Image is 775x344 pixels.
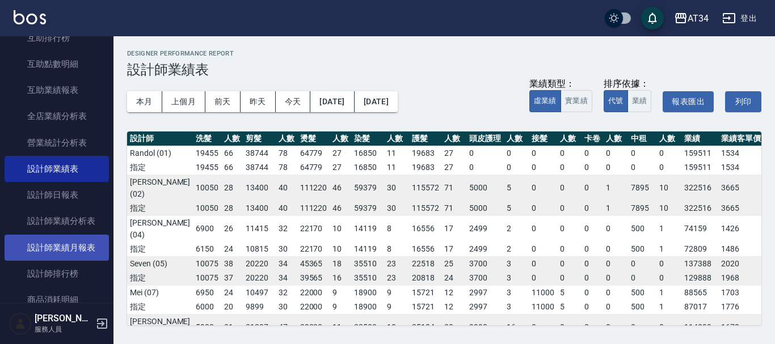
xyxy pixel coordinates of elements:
td: Seven (05) [127,256,193,271]
td: 18 [330,256,351,271]
td: 14119 [351,215,384,242]
button: 本月 [127,91,162,112]
td: 14119 [351,242,384,257]
td: 10815 [243,242,276,257]
td: 78 [276,146,297,160]
td: 0 [529,314,557,341]
td: 35510 [351,271,384,286]
td: 1426 [718,215,764,242]
td: 0 [529,271,557,286]
td: 1 [656,242,681,257]
td: 15721 [409,285,442,300]
td: 24 [221,242,243,257]
td: 0 [557,314,582,341]
td: 5900 [193,314,221,341]
td: 27 [441,146,466,160]
td: 0 [603,215,628,242]
td: Mei (07) [127,285,193,300]
td: 31 [221,314,243,341]
td: 10075 [193,256,221,271]
td: 16850 [351,146,384,160]
td: 0 [529,146,557,160]
td: 0 [603,146,628,160]
td: 0 [628,271,656,286]
td: 45365 [297,256,330,271]
td: 27 [330,146,351,160]
td: 0 [603,271,628,286]
div: AT34 [688,11,709,26]
td: 9 [384,300,409,315]
button: 業績 [627,90,652,112]
td: 0 [656,314,681,341]
td: 22170 [297,215,330,242]
td: 13400 [243,201,276,216]
td: 0 [582,215,603,242]
td: 500 [628,215,656,242]
th: 人數 [656,131,681,146]
td: 3700 [466,271,504,286]
td: 39565 [297,271,330,286]
td: 129888 [681,271,719,286]
td: 2997 [466,285,504,300]
td: 17 [441,242,466,257]
p: 服務人員 [35,324,92,334]
td: 0 [529,201,557,216]
td: 8 [384,242,409,257]
td: 30 [384,175,409,201]
td: 0 [603,285,628,300]
td: 0 [628,160,656,175]
a: 設計師業績表 [5,156,109,182]
td: 7895 [628,175,656,201]
td: 3 [504,256,529,271]
td: 64779 [297,160,330,175]
td: 115572 [409,175,442,201]
td: 159511 [681,160,719,175]
td: 6000 [193,300,221,315]
td: 29220 [297,314,330,341]
td: 2 [504,215,529,242]
td: 20220 [243,271,276,286]
td: 71 [441,201,466,216]
td: 46 [330,175,351,201]
td: 40 [276,201,297,216]
td: 6900 [193,215,221,242]
td: 3700 [466,256,504,271]
td: 6950 [193,285,221,300]
td: 0 [557,201,582,216]
button: AT34 [669,7,713,30]
td: 0 [466,160,504,175]
td: 500 [628,242,656,257]
td: 15721 [409,300,442,315]
td: 34 [276,256,297,271]
td: 87017 [681,300,719,315]
td: 3 [504,285,529,300]
td: 10 [330,242,351,257]
a: 設計師日報表 [5,182,109,208]
td: 47 [276,314,297,341]
td: 2499 [466,242,504,257]
a: 商品消耗明細 [5,287,109,313]
td: 1968 [718,271,764,286]
th: 卡卷 [582,131,603,146]
th: 業績客單價 [718,131,764,146]
a: 設計師業績月報表 [5,235,109,261]
td: 0 [466,146,504,160]
td: 16850 [351,160,384,175]
td: 20 [221,300,243,315]
td: 12 [441,285,466,300]
td: 71 [441,175,466,201]
td: 0 [529,215,557,242]
td: 20818 [409,271,442,286]
td: 37 [221,271,243,286]
td: 19683 [409,160,442,175]
td: 32 [276,285,297,300]
th: 頭皮護理 [466,131,504,146]
td: 2997 [466,300,504,315]
th: 人數 [557,131,582,146]
div: 排序依據： [604,78,652,90]
td: 5 [504,201,529,216]
button: 代號 [604,90,628,112]
td: 322516 [681,201,719,216]
td: 2 [504,242,529,257]
td: 0 [557,242,582,257]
